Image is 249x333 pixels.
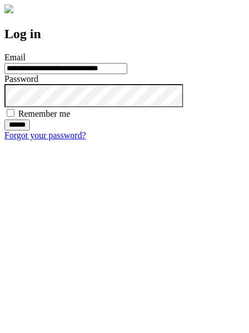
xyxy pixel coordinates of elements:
a: Forgot your password? [4,131,86,140]
img: logo-4e3dc11c47720685a147b03b5a06dd966a58ff35d612b21f08c02c0306f2b779.png [4,4,13,13]
h2: Log in [4,27,245,41]
label: Password [4,74,38,84]
label: Remember me [18,109,70,118]
label: Email [4,53,25,62]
